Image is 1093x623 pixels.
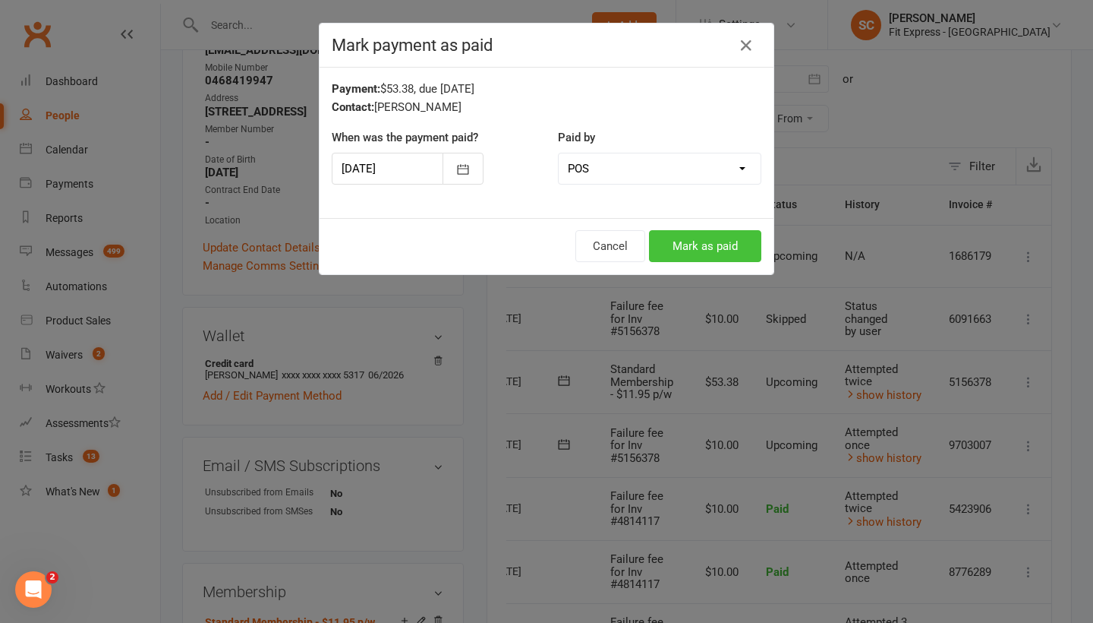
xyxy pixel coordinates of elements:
label: When was the payment paid? [332,128,478,147]
button: Mark as paid [649,230,761,262]
iframe: Intercom live chat [15,571,52,608]
h4: Mark payment as paid [332,36,761,55]
div: [PERSON_NAME] [332,98,761,116]
button: Cancel [575,230,645,262]
strong: Contact: [332,100,374,114]
button: Close [734,33,758,58]
label: Paid by [558,128,595,147]
span: 2 [46,571,58,583]
strong: Payment: [332,82,380,96]
div: $53.38, due [DATE] [332,80,761,98]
